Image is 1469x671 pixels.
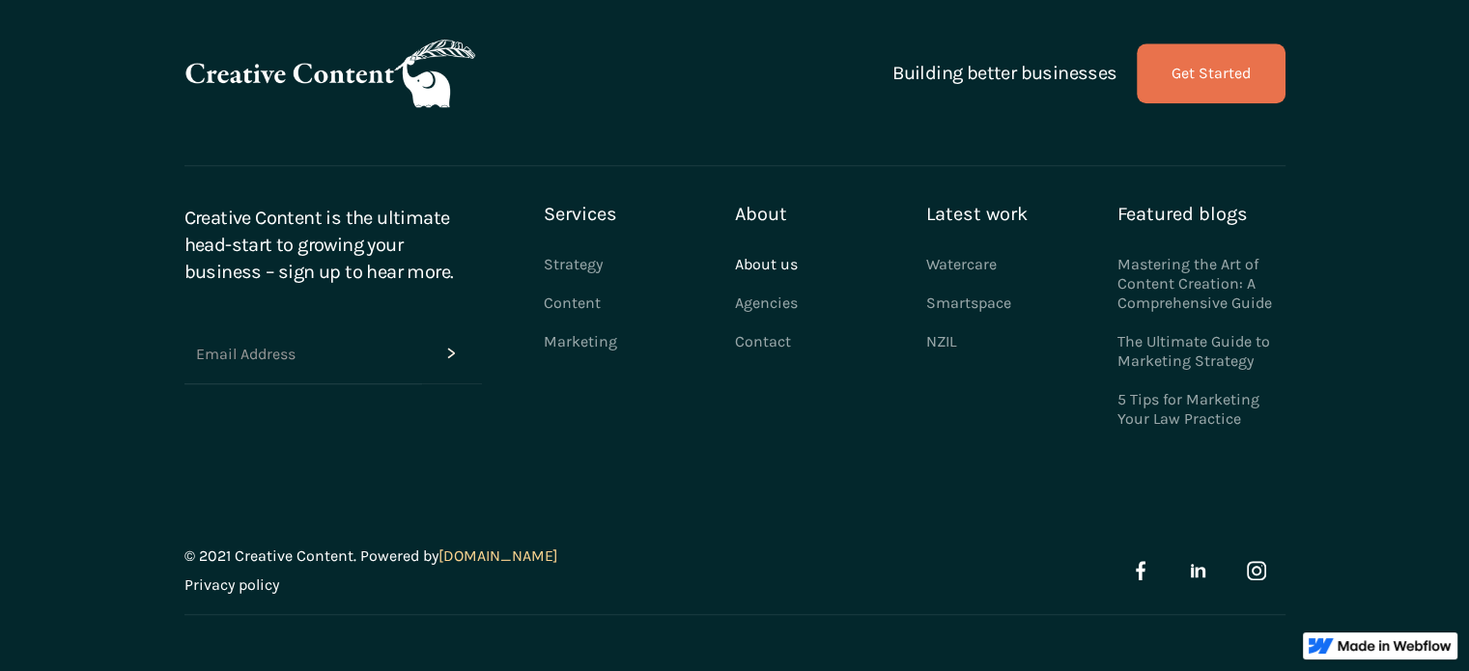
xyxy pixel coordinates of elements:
a: About us [735,245,798,284]
div: Featured blogs [1117,205,1248,224]
div: Services [544,205,617,224]
a: Marketing [544,322,617,361]
div: Creative Content is the ultimate head-start to growing your business – sign up to hear more. [184,205,463,286]
a: Strategy [544,245,603,284]
div: Latest work [926,205,1028,224]
form: Footer Form [184,324,482,384]
img: Made in Webflow [1338,640,1452,652]
a: Contact [735,322,791,361]
a: Agencies [735,284,798,322]
a: [DOMAIN_NAME] [438,546,558,565]
a: The Ultimate Guide to Marketing Strategy [1117,322,1285,380]
a: Content [544,284,601,322]
div: © 2021 Creative Content. Powered by [184,546,558,575]
input: > [422,324,482,384]
div: About [735,205,787,224]
input: Email Address [184,324,422,384]
a: Privacy policy [184,575,279,595]
a: Mastering the Art of Content Creation: A Comprehensive Guide [1117,245,1285,322]
a: NZIL [926,322,1011,361]
div: Building better businesses [892,60,1116,87]
a: Watercare [926,245,1011,284]
a: 5 Tips for Marketing Your Law Practice [1117,380,1285,438]
a: Smartspace [926,284,1011,322]
a: Get Started [1137,43,1285,103]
